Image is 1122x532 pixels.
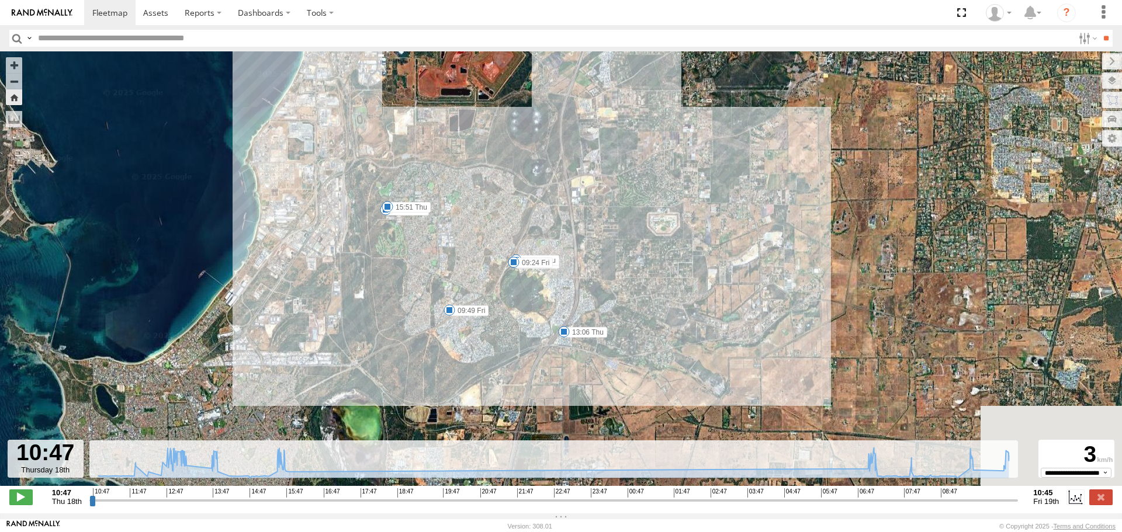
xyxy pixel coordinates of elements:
[747,488,764,498] span: 03:47
[999,523,1116,530] div: © Copyright 2025 -
[516,258,559,269] label: 14:21 Thu
[1102,130,1122,147] label: Map Settings
[52,488,82,497] strong: 10:47
[397,488,414,498] span: 18:47
[821,488,837,498] span: 05:47
[784,488,801,498] span: 04:47
[1057,4,1076,22] i: ?
[6,89,22,105] button: Zoom Home
[213,488,229,498] span: 13:47
[904,488,920,498] span: 07:47
[12,9,72,17] img: rand-logo.svg
[6,520,60,532] a: Visit our Website
[1033,488,1059,497] strong: 10:45
[324,488,340,498] span: 16:47
[1033,497,1059,506] span: Fri 19th Sep 2025
[250,488,266,498] span: 14:47
[386,205,429,215] label: 15:44 Thu
[480,488,497,498] span: 20:47
[1054,523,1116,530] a: Terms and Conditions
[167,488,183,498] span: 12:47
[52,497,82,506] span: Thu 18th Sep 2025
[982,4,1016,22] div: Andrew Fisher
[1089,489,1113,505] label: Close
[25,30,34,47] label: Search Query
[941,488,957,498] span: 08:47
[564,327,607,338] label: 13:06 Thu
[517,488,534,498] span: 21:47
[449,305,489,316] label: 09:49 Fri
[516,255,559,266] label: 15:19 Thu
[858,488,874,498] span: 06:47
[711,488,727,498] span: 02:47
[9,489,33,505] label: Play/Stop
[514,258,553,268] label: 09:24 Fri
[6,57,22,73] button: Zoom in
[508,523,552,530] div: Version: 308.01
[361,488,377,498] span: 17:47
[6,111,22,127] label: Measure
[286,488,303,498] span: 15:47
[387,202,431,213] label: 15:51 Thu
[1040,441,1113,468] div: 3
[1074,30,1099,47] label: Search Filter Options
[6,73,22,89] button: Zoom out
[591,488,607,498] span: 23:47
[93,488,109,498] span: 10:47
[628,488,644,498] span: 00:47
[443,488,459,498] span: 19:47
[674,488,690,498] span: 01:47
[130,488,146,498] span: 11:47
[554,488,570,498] span: 22:47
